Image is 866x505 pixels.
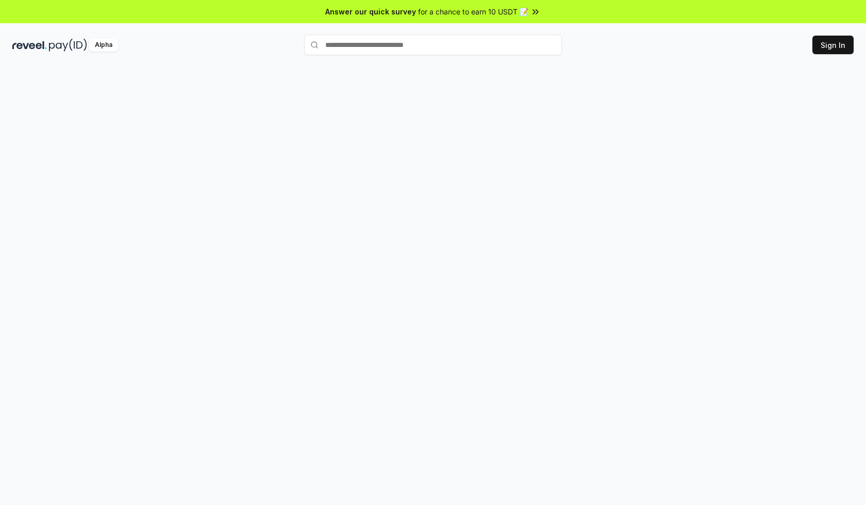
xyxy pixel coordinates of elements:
[812,36,854,54] button: Sign In
[49,39,87,52] img: pay_id
[89,39,118,52] div: Alpha
[418,6,528,17] span: for a chance to earn 10 USDT 📝
[12,39,47,52] img: reveel_dark
[325,6,416,17] span: Answer our quick survey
